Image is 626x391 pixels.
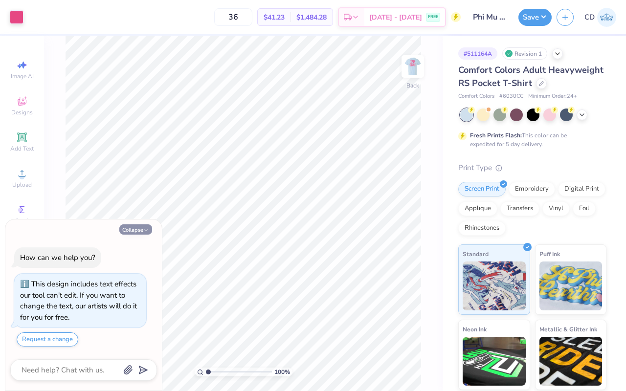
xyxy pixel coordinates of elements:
div: Foil [573,201,596,216]
input: – – [214,8,252,26]
img: Neon Ink [463,337,526,386]
img: Standard [463,261,526,310]
div: # 511164A [458,47,497,60]
div: Rhinestones [458,221,506,236]
div: Screen Print [458,182,506,196]
div: This color can be expedited for 5 day delivery. [470,131,590,149]
span: Upload [12,181,32,189]
div: Back [406,81,419,90]
span: 100 % [274,368,290,376]
img: Back [403,57,423,76]
div: Transfers [500,201,539,216]
button: Request a change [17,332,78,347]
span: Standard [463,249,489,259]
span: Neon Ink [463,324,487,334]
div: This design includes text effects our tool can't edit. If you want to change the text, our artist... [20,279,137,322]
div: Revision 1 [502,47,547,60]
span: Puff Ink [539,249,560,259]
span: [DATE] - [DATE] [369,12,422,22]
strong: Fresh Prints Flash: [470,131,522,139]
span: # 6030CC [499,92,523,101]
button: Collapse [119,224,152,235]
span: Add Text [10,145,34,152]
span: Greek [15,217,30,225]
a: CD [584,8,616,27]
div: How can we help you? [20,253,95,262]
span: FREE [428,14,438,21]
div: Digital Print [558,182,605,196]
div: Embroidery [509,182,555,196]
img: Puff Ink [539,261,603,310]
div: Applique [458,201,497,216]
input: Untitled Design [466,7,514,27]
span: Comfort Colors [458,92,494,101]
button: Save [518,9,552,26]
span: Image AI [11,72,34,80]
span: CD [584,12,595,23]
img: Colby Duncan [597,8,616,27]
span: $1,484.28 [296,12,327,22]
img: Metallic & Glitter Ink [539,337,603,386]
span: Comfort Colors Adult Heavyweight RS Pocket T-Shirt [458,64,604,89]
div: Print Type [458,162,606,174]
span: $41.23 [264,12,285,22]
span: Designs [11,109,33,116]
span: Minimum Order: 24 + [528,92,577,101]
span: Metallic & Glitter Ink [539,324,597,334]
div: Vinyl [542,201,570,216]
